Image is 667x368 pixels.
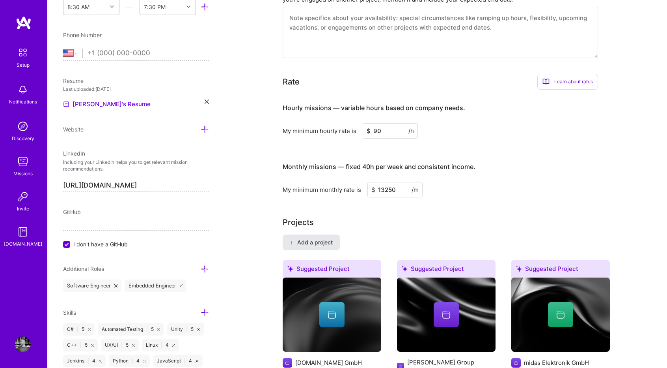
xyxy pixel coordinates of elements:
span: Skills [63,309,76,316]
i: icon Close [205,100,209,104]
h4: Hourly missions — variable hours based on company needs. [283,104,465,112]
i: icon Close [196,360,198,362]
i: icon Close [114,284,117,287]
div: My minimum hourly rate is [283,127,356,135]
i: icon SuggestedTeams [287,266,293,272]
i: icon Close [88,328,91,331]
span: | [80,342,82,348]
span: $ [371,186,375,194]
div: Missions [13,169,33,178]
div: [DOMAIN_NAME] [4,240,42,248]
i: icon PlusBlack [289,241,294,245]
img: Invite [15,189,31,205]
span: | [132,358,133,364]
i: icon Close [143,360,146,362]
i: icon Close [99,360,102,362]
div: Setup [17,61,30,69]
i: icon Close [197,328,200,331]
div: Suggested Project [511,260,610,281]
div: Last uploaded: [DATE] [63,85,209,93]
img: discovery [15,118,31,134]
i: icon Close [180,284,183,287]
i: icon BookOpen [542,78,550,85]
div: Jenkins 4 [63,355,106,367]
img: Company logo [283,358,292,368]
span: LinkedIn [63,150,85,157]
button: Add a project [283,235,340,250]
div: My minimum monthly rate is [283,186,361,194]
a: [PERSON_NAME]'s Resume [63,100,151,109]
h4: Monthly missions — fixed 40h per week and consistent income. [283,163,475,171]
input: +1 (000) 000-0000 [88,42,209,65]
div: Suggested Project [397,260,496,281]
div: Suggested Project [283,260,381,281]
img: cover [511,278,610,352]
img: logo [16,16,32,30]
i: icon Close [91,344,94,347]
i: icon Close [132,344,135,347]
div: Discovery [12,134,34,143]
div: 7:30 PM [144,3,166,11]
span: Additional Roles [63,265,104,272]
div: Embedded Engineer [125,280,187,292]
span: GitHub [63,208,81,215]
span: | [184,358,186,364]
div: Rate [283,76,300,88]
span: | [186,326,188,332]
span: Resume [63,77,84,84]
i: icon Chevron [110,5,114,9]
span: | [121,342,123,348]
img: User Avatar [15,336,31,352]
i: icon SuggestedTeams [402,266,408,272]
span: Phone Number [63,32,102,38]
div: C++ 5 [63,339,98,351]
div: Notifications [9,98,37,106]
img: teamwork [15,154,31,169]
span: /h [408,127,414,135]
i: icon Chevron [186,5,190,9]
div: Learn about rates [537,74,598,90]
span: /m [412,186,419,194]
i: icon Close [172,344,175,347]
img: cover [397,278,496,352]
span: | [77,326,78,332]
div: C# 5 [63,323,95,336]
span: Add a project [289,238,332,246]
div: 8:30 AM [67,3,89,11]
span: | [88,358,89,364]
p: Including your LinkedIn helps you to get relevant mission recommendations. [63,159,209,173]
span: $ [367,127,371,135]
a: User Avatar [13,336,33,352]
input: XXX [367,182,423,197]
div: Automated Testing 5 [98,323,164,336]
i: icon Close [157,328,160,331]
img: Company logo [511,358,521,368]
i: icon SuggestedTeams [516,266,522,272]
img: guide book [15,224,31,240]
span: | [161,342,162,348]
span: I don't have a GitHub [73,240,128,248]
i: icon HorizontalInLineDivider [125,3,134,11]
div: Unity 5 [167,323,204,336]
div: Projects [283,216,314,228]
img: setup [15,44,31,61]
span: | [146,326,148,332]
img: cover [283,278,381,352]
div: Python 4 [109,355,150,367]
div: midas Elektronik GmbH [524,359,589,367]
div: Software Engineer [63,280,121,292]
img: bell [15,82,31,98]
span: Website [63,126,84,133]
div: [DOMAIN_NAME] GmbH [295,359,362,367]
div: UX/UI 5 [101,339,139,351]
div: Linux 4 [142,339,179,351]
div: Invite [17,205,29,213]
div: JavaScript 4 [153,355,202,367]
img: Resume [63,101,69,107]
input: XXX [363,123,418,139]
